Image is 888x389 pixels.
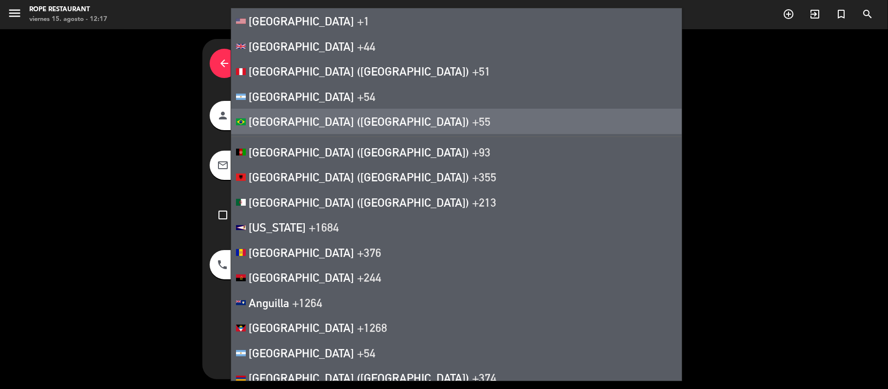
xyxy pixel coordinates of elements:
[29,15,107,24] div: viernes 15. agosto - 12:17
[309,220,339,234] span: +1684
[357,321,387,334] span: +1268
[249,296,289,310] span: Anguilla
[357,246,381,259] span: +376
[7,6,22,20] i: menu
[249,246,354,259] span: [GEOGRAPHIC_DATA]
[249,195,469,209] span: [GEOGRAPHIC_DATA] (‫[GEOGRAPHIC_DATA]‬‎)
[472,64,491,78] span: +51
[217,159,229,171] i: mail_outline
[7,6,22,24] button: menu
[249,145,469,159] span: [GEOGRAPHIC_DATA] (‫[GEOGRAPHIC_DATA]‬‎)
[472,195,496,209] span: +213
[472,115,491,128] span: +55
[357,346,375,360] span: +54
[292,296,322,310] span: +1264
[862,8,873,20] i: search
[783,8,794,20] i: add_circle_outline
[249,220,306,234] span: [US_STATE]
[249,90,354,103] span: [GEOGRAPHIC_DATA]
[357,271,381,284] span: +244
[472,371,496,385] span: +374
[249,170,469,184] span: [GEOGRAPHIC_DATA] ([GEOGRAPHIC_DATA])
[249,346,354,360] span: [GEOGRAPHIC_DATA]
[835,8,847,20] i: turned_in_not
[217,209,229,221] i: check_box_outline_blank
[472,145,491,159] span: +93
[249,39,354,53] span: [GEOGRAPHIC_DATA]
[249,371,469,385] span: [GEOGRAPHIC_DATA] ([GEOGRAPHIC_DATA])
[249,115,469,128] span: [GEOGRAPHIC_DATA] ([GEOGRAPHIC_DATA])
[357,90,375,103] span: +54
[472,170,496,184] span: +355
[809,8,821,20] i: exit_to_app
[218,58,230,69] i: arrow_back
[217,259,228,271] i: phone
[249,64,469,78] span: [GEOGRAPHIC_DATA] ([GEOGRAPHIC_DATA])
[249,321,354,334] span: [GEOGRAPHIC_DATA]
[29,5,107,15] div: Rope restaurant
[210,46,512,80] div: Datos del cliente
[357,39,375,53] span: +44
[249,271,354,284] span: [GEOGRAPHIC_DATA]
[217,110,229,121] i: person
